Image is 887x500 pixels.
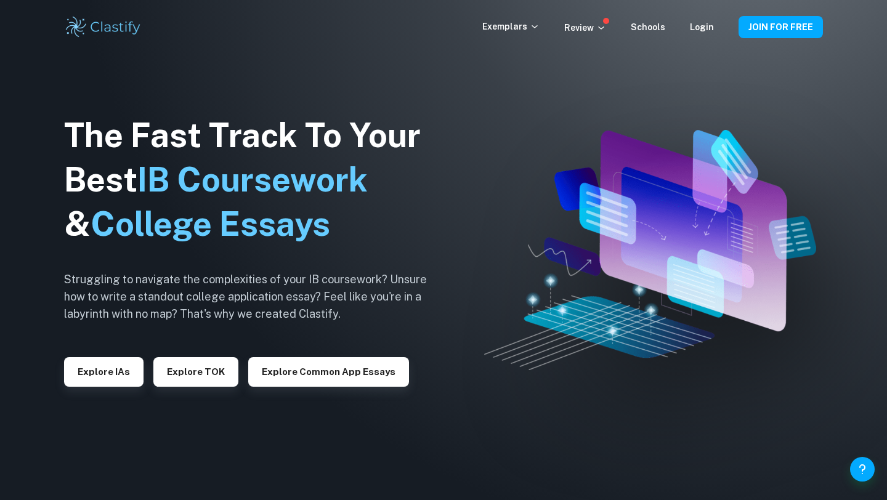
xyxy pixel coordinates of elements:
button: Explore TOK [153,357,238,387]
p: Exemplars [482,20,540,33]
img: Clastify logo [64,15,142,39]
a: Explore Common App essays [248,365,409,377]
a: Login [690,22,714,32]
button: Explore IAs [64,357,144,387]
a: Explore IAs [64,365,144,377]
p: Review [564,21,606,34]
h1: The Fast Track To Your Best & [64,113,446,246]
span: College Essays [91,204,330,243]
a: Explore TOK [153,365,238,377]
span: IB Coursework [137,160,368,199]
button: Help and Feedback [850,457,875,482]
button: Explore Common App essays [248,357,409,387]
img: Clastify hero [484,130,816,370]
h6: Struggling to navigate the complexities of your IB coursework? Unsure how to write a standout col... [64,271,446,323]
button: JOIN FOR FREE [739,16,823,38]
a: Schools [631,22,665,32]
